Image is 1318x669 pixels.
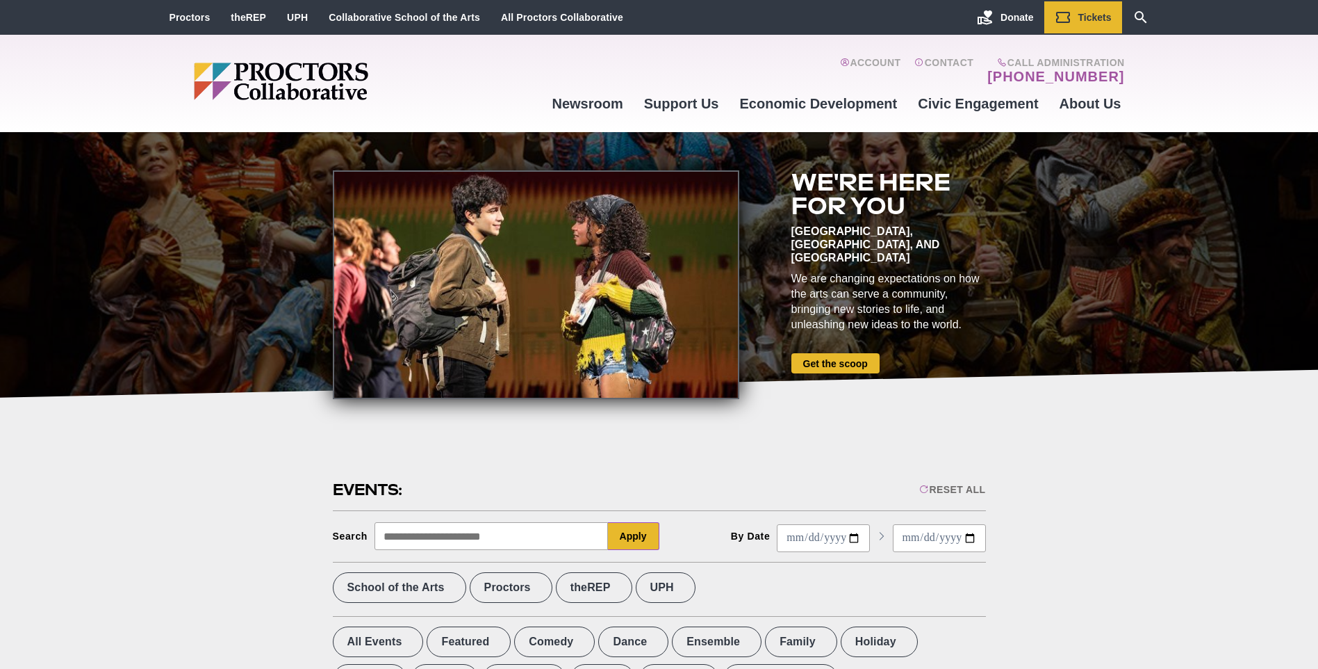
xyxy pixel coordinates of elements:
a: Search [1122,1,1160,33]
a: Tickets [1044,1,1122,33]
label: Ensemble [672,627,761,657]
button: Apply [608,522,659,550]
div: [GEOGRAPHIC_DATA], [GEOGRAPHIC_DATA], and [GEOGRAPHIC_DATA] [791,225,986,264]
a: Civic Engagement [907,85,1048,122]
label: Proctors [470,572,552,603]
a: [PHONE_NUMBER] [987,68,1124,85]
a: theREP [231,12,266,23]
label: UPH [636,572,695,603]
label: All Events [333,627,424,657]
a: Donate [966,1,1044,33]
a: Proctors [170,12,211,23]
a: UPH [287,12,308,23]
a: Collaborative School of the Arts [329,12,480,23]
label: Holiday [841,627,918,657]
div: Reset All [919,484,985,495]
a: Newsroom [541,85,633,122]
label: School of the Arts [333,572,466,603]
a: Support Us [634,85,730,122]
span: Tickets [1078,12,1112,23]
img: Proctors logo [194,63,475,100]
div: By Date [731,531,771,542]
a: All Proctors Collaborative [501,12,623,23]
div: We are changing expectations on how the arts can serve a community, bringing new stories to life,... [791,271,986,332]
span: Call Administration [983,57,1124,68]
label: Family [765,627,837,657]
a: Account [840,57,900,85]
span: Donate [1000,12,1033,23]
a: Contact [914,57,973,85]
a: About Us [1049,85,1132,122]
label: Dance [598,627,668,657]
a: Get the scoop [791,353,880,373]
h2: We're here for you [791,170,986,218]
label: Comedy [514,627,595,657]
a: Economic Development [730,85,908,122]
label: Featured [427,627,511,657]
label: theREP [556,572,632,603]
div: Search [333,531,368,542]
h2: Events: [333,479,404,501]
